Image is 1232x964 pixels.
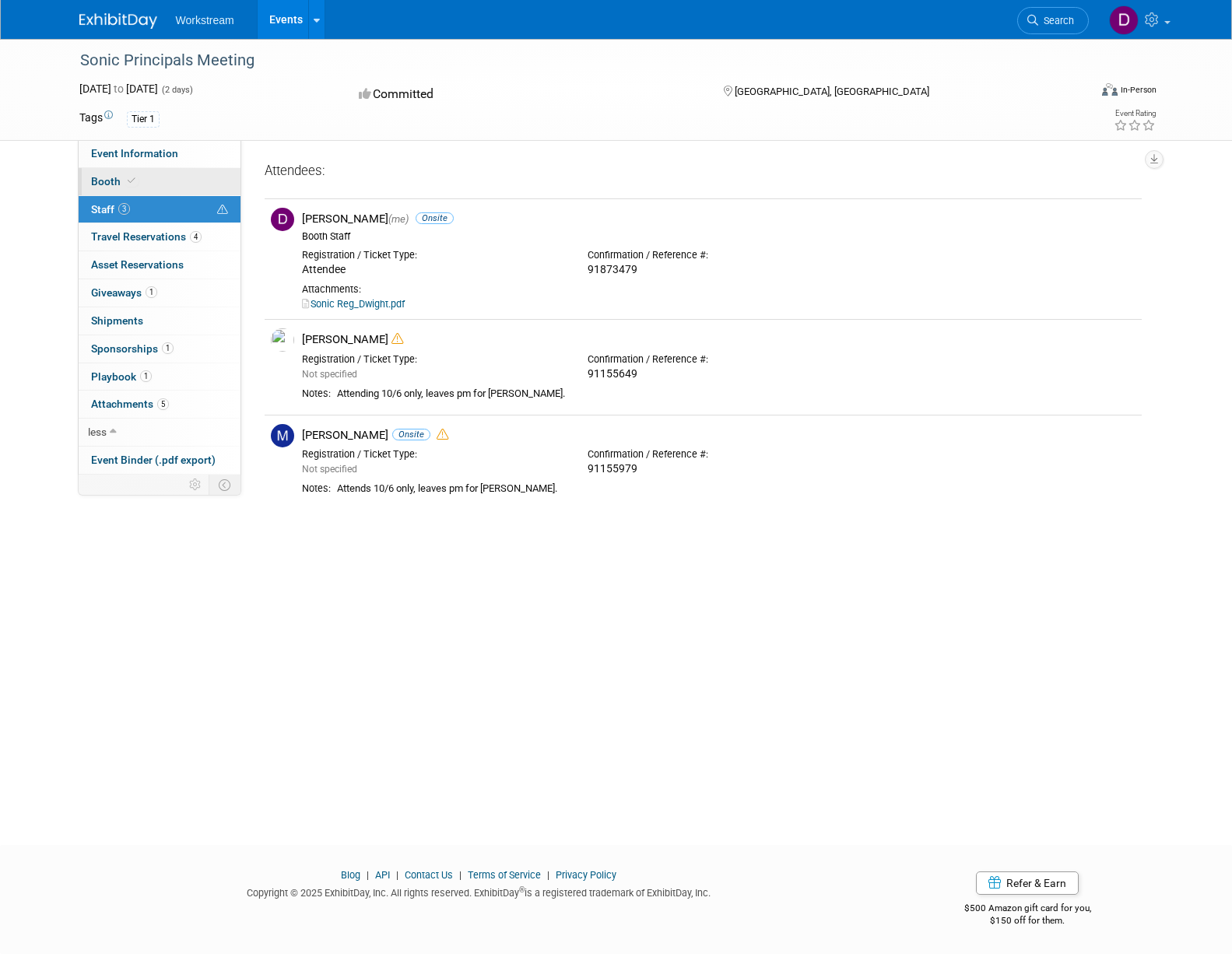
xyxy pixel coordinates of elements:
[337,387,1135,401] div: Attending 10/6 only, leaves pm for [PERSON_NAME].
[302,387,331,400] div: Notes:
[302,230,1135,243] div: Booth Staff
[127,111,160,128] div: Tier 1
[79,447,240,474] a: Event Binder (.pdf export)
[735,86,929,97] span: [GEOGRAPHIC_DATA], [GEOGRAPHIC_DATA]
[302,263,564,277] div: Attendee
[375,869,390,881] a: API
[79,419,240,446] a: less
[519,885,525,894] sup: ®
[79,307,240,335] a: Shipments
[79,110,113,128] td: Tags
[405,869,453,881] a: Contact Us
[302,448,564,461] div: Registration / Ticket Type:
[160,85,193,95] span: (2 days)
[1017,7,1089,34] a: Search
[79,168,240,195] a: Booth
[302,482,331,495] div: Notes:
[1038,15,1074,26] span: Search
[1109,5,1139,35] img: Dwight Smith
[91,454,216,466] span: Event Binder (.pdf export)
[588,353,850,366] div: Confirmation / Reference #:
[157,398,169,410] span: 5
[79,335,240,363] a: Sponsorships1
[302,249,564,261] div: Registration / Ticket Type:
[217,203,228,217] span: Potential Scheduling Conflict -- at least one attendee is tagged in another overlapping event.
[1120,84,1157,96] div: In-Person
[91,230,202,243] span: Travel Reservations
[392,429,430,440] span: Onsite
[146,286,157,298] span: 1
[337,482,1135,496] div: Attends 10/6 only, leaves pm for [PERSON_NAME].
[437,429,448,440] i: Double-book Warning!
[341,869,360,881] a: Blog
[265,162,1142,182] div: Attendees:
[588,367,850,381] div: 91155649
[997,81,1157,104] div: Event Format
[91,342,174,355] span: Sponsorships
[354,81,698,108] div: Committed
[176,14,234,26] span: Workstream
[588,462,850,476] div: 91155979
[79,363,240,391] a: Playbook1
[88,426,107,438] span: less
[79,279,240,307] a: Giveaways1
[79,13,157,29] img: ExhibitDay
[79,223,240,251] a: Travel Reservations4
[91,286,157,299] span: Giveaways
[416,212,454,224] span: Onsite
[190,231,202,243] span: 4
[79,82,158,95] span: [DATE] [DATE]
[588,263,850,277] div: 91873479
[91,147,178,159] span: Event Information
[302,464,357,475] span: Not specified
[91,175,139,188] span: Booth
[271,208,294,231] img: D.jpg
[302,428,1135,443] div: [PERSON_NAME]
[271,424,294,447] img: M.jpg
[468,869,541,881] a: Terms of Service
[902,892,1153,927] div: $500 Amazon gift card for you,
[75,47,1065,75] div: Sonic Principals Meeting
[588,249,850,261] div: Confirmation / Reference #:
[302,298,405,310] a: Sonic Reg_Dwight.pdf
[79,882,879,900] div: Copyright © 2025 ExhibitDay, Inc. All rights reserved. ExhibitDay is a registered trademark of Ex...
[111,82,126,95] span: to
[79,140,240,167] a: Event Information
[91,398,169,410] span: Attachments
[302,283,1135,296] div: Attachments:
[128,177,135,185] i: Booth reservation complete
[902,914,1153,927] div: $150 off for them.
[209,475,240,495] td: Toggle Event Tabs
[455,869,465,881] span: |
[302,212,1135,226] div: [PERSON_NAME]
[976,871,1079,895] a: Refer & Earn
[79,391,240,418] a: Attachments5
[1114,110,1156,117] div: Event Rating
[79,196,240,223] a: Staff3
[1102,83,1118,96] img: Format-Inperson.png
[588,448,850,461] div: Confirmation / Reference #:
[91,370,152,383] span: Playbook
[91,258,184,271] span: Asset Reservations
[388,213,409,225] span: (me)
[140,370,152,382] span: 1
[363,869,373,881] span: |
[391,333,403,345] i: Double-book Warning!
[118,203,130,215] span: 3
[182,475,209,495] td: Personalize Event Tab Strip
[91,203,130,216] span: Staff
[543,869,553,881] span: |
[302,353,564,366] div: Registration / Ticket Type:
[302,332,1135,347] div: [PERSON_NAME]
[91,314,143,327] span: Shipments
[556,869,616,881] a: Privacy Policy
[392,869,402,881] span: |
[302,369,357,380] span: Not specified
[162,342,174,354] span: 1
[79,251,240,279] a: Asset Reservations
